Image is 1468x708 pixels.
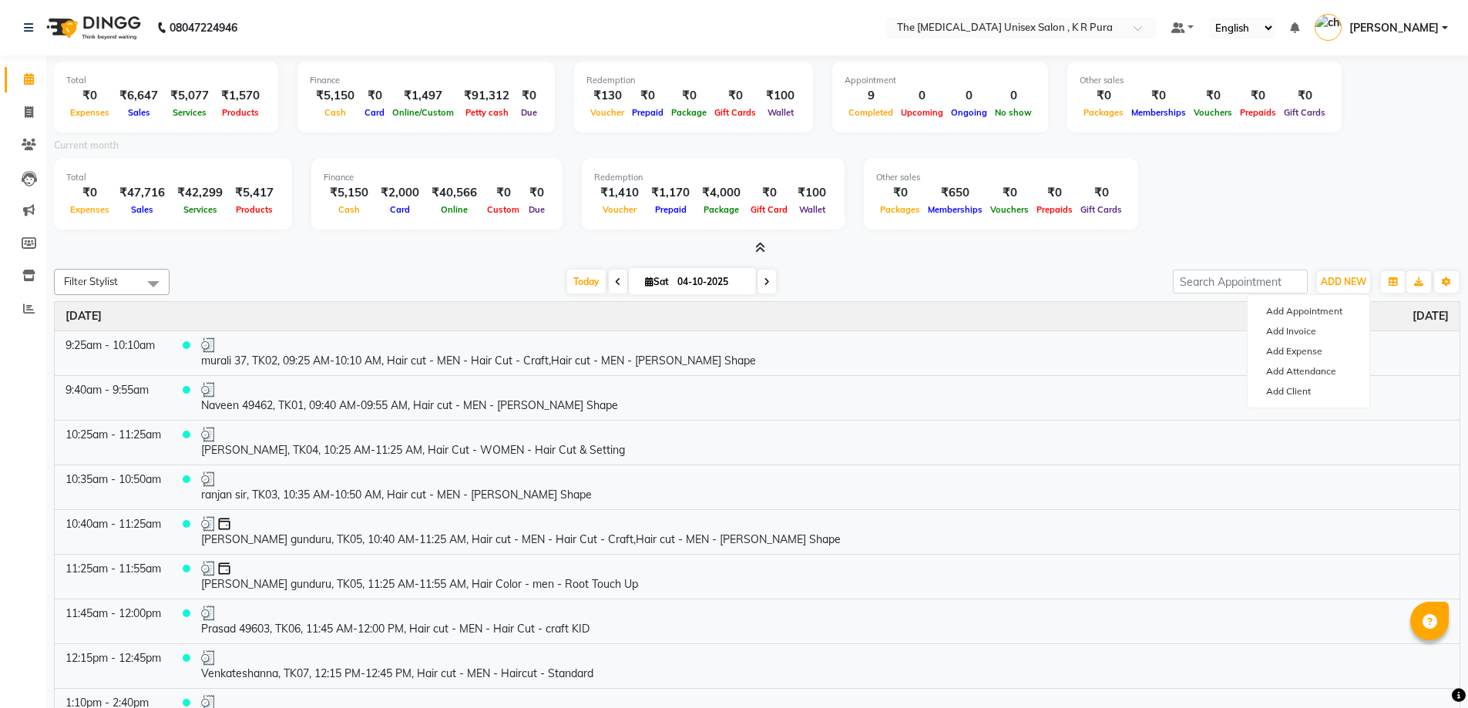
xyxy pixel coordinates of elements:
[897,87,947,105] div: 0
[425,184,483,202] div: ₹40,566
[324,171,550,184] div: Finance
[190,465,1460,509] td: ranjan sir, TK03, 10:35 AM-10:50 AM, Hair cut - MEN - [PERSON_NAME] Shape
[947,87,991,105] div: 0
[1248,321,1369,341] a: Add Invoice
[55,302,1460,331] th: October 4, 2025
[66,107,113,118] span: Expenses
[66,171,280,184] div: Total
[986,184,1033,202] div: ₹0
[628,107,667,118] span: Prepaid
[517,107,541,118] span: Due
[388,107,458,118] span: Online/Custom
[645,184,696,202] div: ₹1,170
[586,87,628,105] div: ₹130
[1280,107,1329,118] span: Gift Cards
[764,107,798,118] span: Wallet
[361,107,388,118] span: Card
[991,87,1036,105] div: 0
[190,643,1460,688] td: Venkateshanna, TK07, 12:15 PM-12:45 PM, Hair cut - MEN - Haircut - Standard
[1077,184,1126,202] div: ₹0
[215,87,266,105] div: ₹1,570
[1248,361,1369,381] a: Add Attendance
[218,107,263,118] span: Products
[1077,204,1126,215] span: Gift Cards
[386,204,414,215] span: Card
[1236,87,1280,105] div: ₹0
[55,465,172,509] td: 10:35am - 10:50am
[66,308,102,324] a: October 4, 2025
[164,87,215,105] div: ₹5,077
[673,270,750,294] input: 2025-10-04
[845,107,897,118] span: Completed
[1349,20,1439,36] span: [PERSON_NAME]
[55,554,172,599] td: 11:25am - 11:55am
[523,184,550,202] div: ₹0
[628,87,667,105] div: ₹0
[375,184,425,202] div: ₹2,000
[1321,276,1366,287] span: ADD NEW
[876,204,924,215] span: Packages
[55,643,172,688] td: 12:15pm - 12:45pm
[924,184,986,202] div: ₹650
[55,331,172,375] td: 9:25am - 10:10am
[321,107,350,118] span: Cash
[229,184,280,202] div: ₹5,417
[599,204,640,215] span: Voucher
[55,509,172,554] td: 10:40am - 11:25am
[66,87,113,105] div: ₹0
[641,276,673,287] span: Sat
[55,375,172,420] td: 9:40am - 9:55am
[986,204,1033,215] span: Vouchers
[334,204,364,215] span: Cash
[483,204,523,215] span: Custom
[696,184,747,202] div: ₹4,000
[991,107,1036,118] span: No show
[190,599,1460,643] td: Prasad 49603, TK06, 11:45 AM-12:00 PM, Hair cut - MEN - Hair Cut - craft KID
[1315,14,1342,41] img: chandu
[1127,87,1190,105] div: ₹0
[876,171,1126,184] div: Other sales
[310,87,361,105] div: ₹5,150
[795,204,829,215] span: Wallet
[64,275,118,287] span: Filter Stylist
[1236,107,1280,118] span: Prepaids
[66,74,266,87] div: Total
[876,184,924,202] div: ₹0
[190,554,1460,599] td: [PERSON_NAME] gunduru, TK05, 11:25 AM-11:55 AM, Hair Color - men - Root Touch Up
[55,420,172,465] td: 10:25am - 11:25am
[1190,87,1236,105] div: ₹0
[1413,308,1449,324] a: October 4, 2025
[594,171,832,184] div: Redemption
[483,184,523,202] div: ₹0
[1403,646,1453,693] iframe: chat widget
[1248,341,1369,361] a: Add Expense
[169,107,210,118] span: Services
[1248,301,1369,321] button: Add Appointment
[180,204,221,215] span: Services
[190,509,1460,554] td: [PERSON_NAME] gunduru, TK05, 10:40 AM-11:25 AM, Hair cut - MEN - Hair Cut - Craft,Hair cut - MEN ...
[845,74,1036,87] div: Appointment
[54,139,119,153] label: Current month
[127,204,157,215] span: Sales
[710,87,760,105] div: ₹0
[55,599,172,643] td: 11:45am - 12:00pm
[1280,87,1329,105] div: ₹0
[1033,204,1077,215] span: Prepaids
[190,375,1460,420] td: Naveen 49462, TK01, 09:40 AM-09:55 AM, Hair cut - MEN - [PERSON_NAME] Shape
[310,74,543,87] div: Finance
[232,204,277,215] span: Products
[760,87,801,105] div: ₹100
[747,204,791,215] span: Gift Card
[39,6,145,49] img: logo
[462,107,512,118] span: Petty cash
[525,204,549,215] span: Due
[170,6,237,49] b: 08047224946
[586,74,801,87] div: Redemption
[667,107,710,118] span: Package
[171,184,229,202] div: ₹42,299
[1317,271,1370,293] button: ADD NEW
[791,184,832,202] div: ₹100
[897,107,947,118] span: Upcoming
[1080,87,1127,105] div: ₹0
[1248,381,1369,401] a: Add Client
